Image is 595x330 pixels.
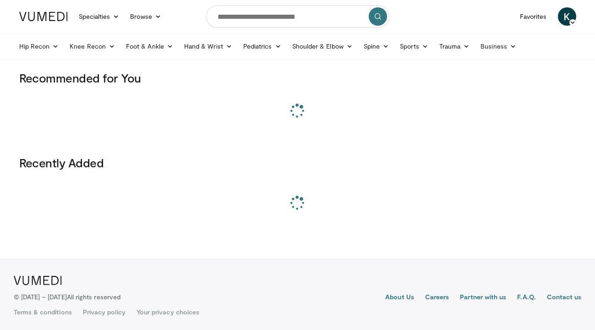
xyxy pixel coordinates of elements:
img: VuMedi Logo [14,276,62,285]
input: Search topics, interventions [206,5,389,27]
a: F.A.Q. [517,292,535,303]
a: Trauma [434,37,475,55]
a: Careers [425,292,449,303]
img: VuMedi Logo [19,12,68,21]
a: Pediatrics [238,37,287,55]
a: Hip Recon [14,37,65,55]
a: Favorites [514,7,552,26]
a: Privacy policy [83,308,126,317]
a: K [558,7,576,26]
a: Foot & Ankle [120,37,179,55]
p: © [DATE] – [DATE] [14,292,121,302]
a: Partner with us [460,292,506,303]
a: Spine [358,37,394,55]
a: Hand & Wrist [179,37,238,55]
a: Business [475,37,522,55]
a: Sports [394,37,434,55]
a: Terms & conditions [14,308,72,317]
a: Shoulder & Elbow [287,37,358,55]
a: Knee Recon [64,37,120,55]
h3: Recommended for You [19,71,576,85]
a: Browse [125,7,167,26]
h3: Recently Added [19,155,576,170]
a: Contact us [547,292,582,303]
a: About Us [385,292,414,303]
a: Specialties [73,7,125,26]
a: Your privacy choices [136,308,199,317]
span: All rights reserved [67,293,120,301]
